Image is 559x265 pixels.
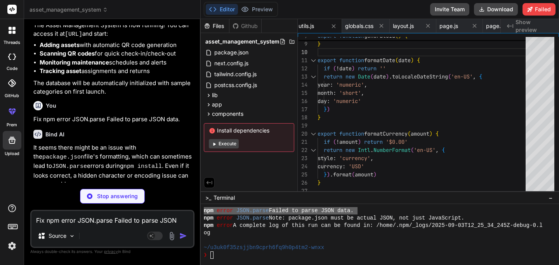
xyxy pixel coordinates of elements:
span: date [398,57,411,64]
p: Fix npm error JSON.parse Failed to parse JSON data. [33,115,193,124]
span: layout.js [393,22,414,30]
span: globals.css [345,22,373,30]
span: style [318,155,333,162]
span: function [339,57,364,64]
button: Download [474,3,518,16]
span: ) [327,171,330,178]
span: ! [336,138,339,145]
div: Github [229,22,261,30]
span: , [364,81,367,88]
span: 'short' [339,89,361,96]
span: } [324,106,327,113]
span: page.js [486,22,505,30]
span: 'en-US' [414,146,436,153]
span: toLocaleDateString [392,73,448,80]
span: . [330,171,333,178]
span: ) [327,106,330,113]
span: } [318,40,321,47]
span: function [339,130,364,137]
div: 19 [298,122,307,130]
div: Files [201,22,229,30]
span: Date [358,73,370,80]
span: Note: package.json must be actual JSON, not just JavaScript. [269,214,465,222]
div: 10 [298,48,307,56]
span: : [330,81,333,88]
span: ( [395,57,398,64]
span: export [318,57,336,64]
span: : [333,89,336,96]
span: components [212,110,243,118]
code: package.json [42,154,84,160]
span: { [442,146,445,153]
span: asset_management_system [205,38,279,45]
code: JSON.parse [52,163,87,170]
span: currency [318,163,342,170]
img: settings [5,239,19,253]
span: next.config.js [214,59,249,68]
span: . [370,146,373,153]
span: ( [448,73,451,80]
div: 14 [298,81,307,89]
span: asset_management_system [30,6,108,14]
span: package.json [214,48,249,57]
p: It seems there might be an issue with the file's formatting, which can sometimes lead to errors d... [33,143,193,189]
span: if [324,65,330,72]
div: 13 [298,73,307,81]
span: ) [358,138,361,145]
div: 9 [298,40,307,48]
div: 25 [298,171,307,179]
div: 18 [298,113,307,122]
span: Terminal [214,194,235,202]
span: npm [204,214,214,222]
span: amount [355,171,373,178]
span: ( [411,146,414,153]
span: error [217,222,233,229]
span: ~/u3uk0f35zsjjbn9cprh6fq9h0p4tm2-wnxx [204,244,325,251]
button: Invite Team [430,3,469,16]
div: 21 [298,138,307,146]
span: page.js [439,22,458,30]
span: 'USD' [349,163,364,170]
span: return [364,138,383,145]
div: 27 [298,187,307,195]
li: schedules and alerts [40,58,193,67]
span: { [417,57,420,64]
div: Click to collapse the range. [308,73,318,81]
span: , [361,89,364,96]
span: : [327,98,330,105]
div: 22 [298,146,307,154]
span: new [345,146,355,153]
span: { [436,130,439,137]
span: , [370,155,373,162]
span: Intl [358,146,370,153]
span: ( [352,171,355,178]
img: Pick Models [69,233,75,239]
span: A complete log of this run can be found in: /home/.npm/_logs/2025-09-03T12_25_34_245Z-debug-0.l [233,222,542,229]
li: with automatic QR code generation [40,41,193,50]
strong: Monitoring maintenance [40,59,109,66]
p: Stop answering [97,192,138,200]
span: lib [212,91,218,99]
span: ( [370,73,373,80]
span: : [333,155,336,162]
p: Source [49,232,66,240]
img: attachment [167,232,176,241]
span: ) [373,171,377,178]
button: Execute [209,139,239,148]
strong: Scanning QR codes [40,50,95,57]
span: ) [352,65,355,72]
span: , [473,73,476,80]
span: } [318,114,321,121]
span: NumberFormat [373,146,411,153]
span: JSON.parse [236,207,269,214]
div: Click to collapse the range. [308,56,318,65]
span: return [324,146,342,153]
button: Failed [523,3,556,16]
p: The database will be automatically initialized with sample categories on first launch. [33,79,193,96]
span: formatCurrency [364,130,408,137]
span: export [318,130,336,137]
span: ) [386,73,389,80]
span: return [358,65,377,72]
div: 24 [298,162,307,171]
span: 'numeric' [336,81,364,88]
